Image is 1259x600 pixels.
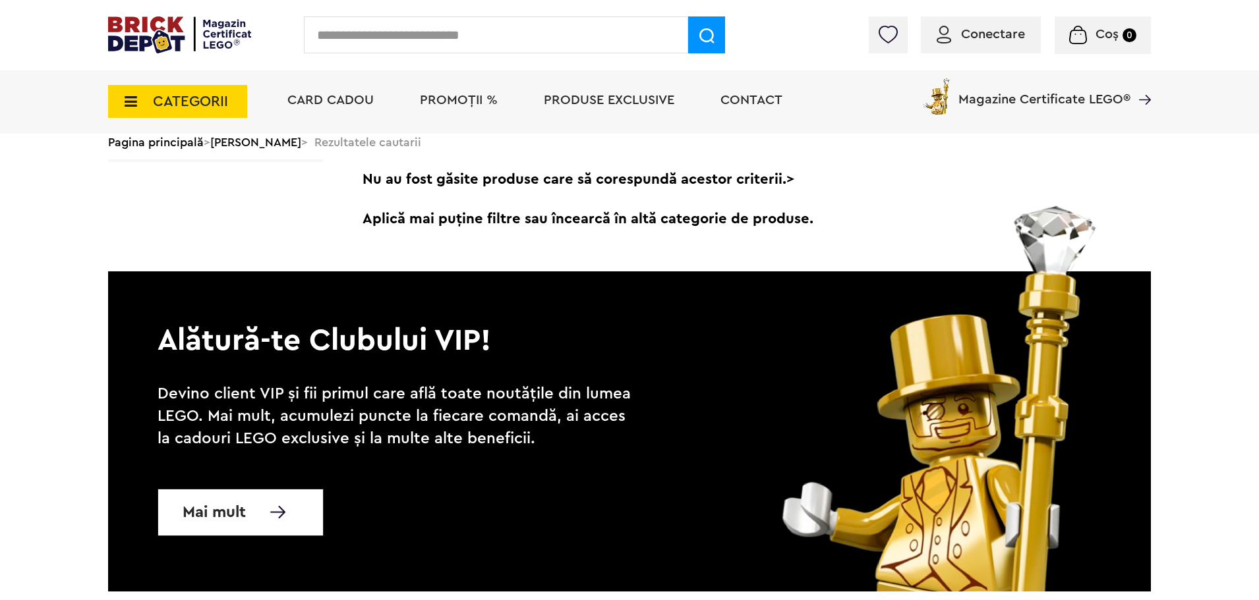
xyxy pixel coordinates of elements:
[958,76,1130,106] span: Magazine Certificate LEGO®
[287,94,374,107] a: Card Cadou
[210,136,301,148] a: [PERSON_NAME]
[108,125,1151,159] div: > > Rezultatele cautarii
[1123,28,1136,42] small: 0
[351,159,1151,199] span: Nu au fost găsite produse care să corespundă acestor criterii.>
[961,28,1025,41] span: Conectare
[420,94,498,107] a: PROMOȚII %
[108,271,1151,361] p: Alătură-te Clubului VIP!
[108,136,204,148] a: Pagina principală
[720,94,782,107] a: Contact
[758,205,1131,591] img: vip_page_image
[937,28,1025,41] a: Conectare
[544,94,674,107] a: Produse exclusive
[183,506,246,519] span: Mai mult
[158,489,324,536] a: Mai mult
[351,199,1151,238] span: Aplică mai puține filtre sau încearcă în altă categorie de produse.
[1130,76,1151,89] a: Magazine Certificate LEGO®
[1096,28,1119,41] span: Coș
[158,383,639,450] p: Devino client VIP și fii primul care află toate noutățile din lumea LEGO. Mai mult, acumulezi pun...
[153,94,228,109] span: CATEGORII
[270,506,285,518] img: Mai multe informatii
